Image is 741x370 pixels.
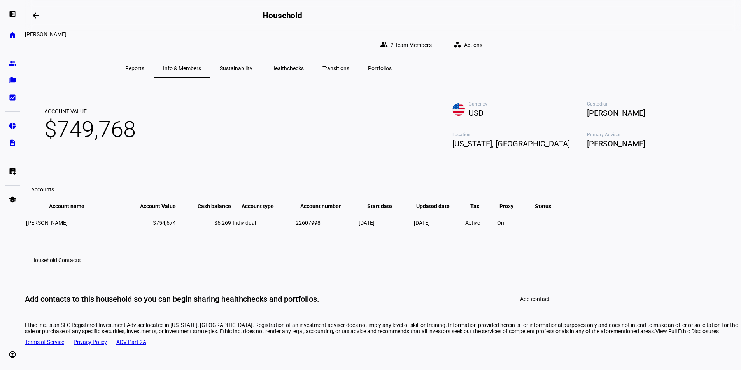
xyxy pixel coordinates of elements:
[5,56,20,71] a: group
[25,31,492,37] div: Patrick Griffith
[214,220,231,226] span: $6,269
[31,11,40,20] mat-icon: arrow_backwards
[368,66,392,71] span: Portfolios
[271,66,304,71] span: Healthchecks
[465,220,480,226] span: Active
[5,90,20,105] a: bid_landscape
[358,210,413,235] td: [DATE]
[186,203,231,209] span: Cash balance
[587,101,722,107] span: Custodian
[9,351,16,358] eth-mat-symbol: account_circle
[367,203,404,209] span: Start date
[49,203,96,209] span: Account name
[300,203,352,209] span: Account number
[263,11,302,20] h2: Household
[9,196,16,203] eth-mat-symbol: school
[242,203,286,209] span: Account type
[469,107,587,119] span: USD
[31,186,54,193] eth-data-table-title: Accounts
[9,139,16,147] eth-mat-symbol: description
[587,132,722,137] span: Primary Advisor
[655,328,719,334] span: View Full Ethic Disclosures
[153,220,176,226] span: $754,674
[5,27,20,43] a: home
[454,41,461,49] mat-icon: workspaces
[416,203,461,209] span: Updated date
[9,122,16,130] eth-mat-symbol: pie_chart
[163,66,201,71] span: Info & Members
[413,210,464,235] td: [DATE]
[9,31,16,39] eth-mat-symbol: home
[44,108,136,115] span: Account Value
[25,294,319,304] div: Add contacts to this household so you can begin sharing healthchecks and portfolios.
[5,118,20,134] a: pie_chart
[391,37,432,53] span: 2 Team Members
[9,167,16,175] eth-mat-symbol: list_alt_add
[322,66,349,71] span: Transitions
[470,203,491,209] span: Tax
[128,203,176,209] span: Account Value
[74,339,107,345] a: Privacy Policy
[25,339,64,345] a: Terms of Service
[25,322,741,334] div: Ethic Inc. is an SEC Registered Investment Adviser located in [US_STATE], [GEOGRAPHIC_DATA]. Regi...
[380,41,388,49] mat-icon: group
[499,203,525,209] span: Proxy
[9,59,16,67] eth-mat-symbol: group
[587,107,722,119] span: [PERSON_NAME]
[26,220,68,226] span: [PERSON_NAME]
[511,291,559,307] button: Add contact
[464,37,482,53] span: Actions
[5,73,20,88] a: folder_copy
[452,132,587,137] span: Location
[9,94,16,101] eth-mat-symbol: bid_landscape
[233,220,256,226] span: Individual
[452,137,587,150] span: [US_STATE], [GEOGRAPHIC_DATA]
[447,37,492,53] button: Actions
[469,101,587,107] span: Currency
[441,37,492,53] eth-quick-actions: Actions
[5,135,20,151] a: description
[44,115,136,144] span: $749,768
[31,257,81,263] h3: Household Contacts
[529,203,557,209] span: Status
[116,339,146,345] a: ADV Part 2A
[9,10,16,18] eth-mat-symbol: left_panel_open
[296,220,321,226] span: 22607998
[9,76,16,84] eth-mat-symbol: folder_copy
[220,66,252,71] span: Sustainability
[374,37,441,53] button: 2 Team Members
[520,296,550,302] span: Add contact
[125,66,144,71] span: Reports
[497,220,504,226] span: On
[587,137,722,150] span: [PERSON_NAME]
